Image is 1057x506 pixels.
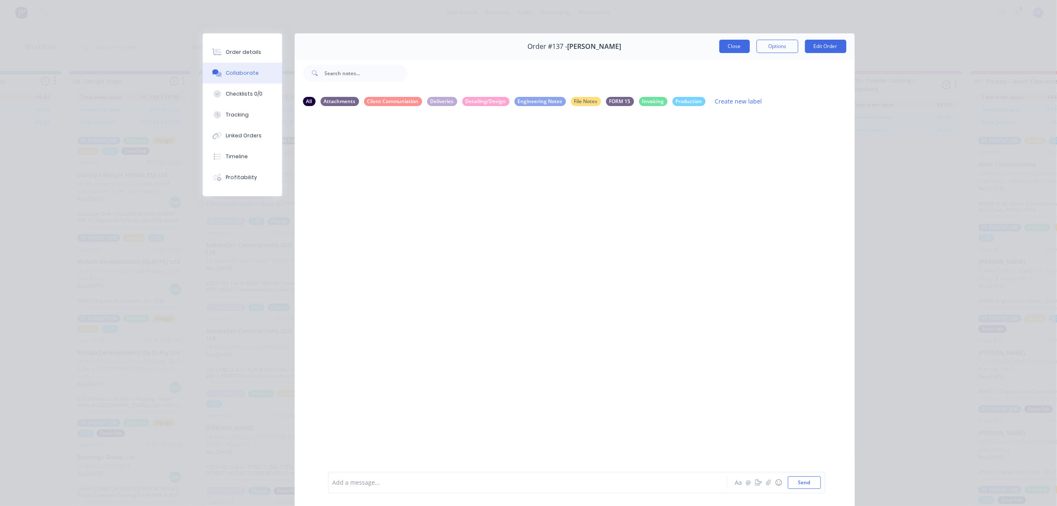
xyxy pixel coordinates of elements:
[226,153,248,160] div: Timeline
[226,111,249,119] div: Tracking
[639,97,667,106] div: Invoicing
[571,97,601,106] div: File Notes
[719,40,750,53] button: Close
[226,48,261,56] div: Order details
[203,146,282,167] button: Timeline
[788,476,821,489] button: Send
[226,69,259,77] div: Collaborate
[756,40,798,53] button: Options
[711,96,767,107] button: Create new label
[321,97,359,106] div: Attachments
[203,42,282,63] button: Order details
[226,174,257,181] div: Profitability
[203,104,282,125] button: Tracking
[744,478,754,488] button: @
[462,97,509,106] div: Detailing/Design
[226,90,262,98] div: Checklists 0/0
[226,132,262,139] div: Linked Orders
[203,83,282,104] button: Checklists 0/0
[303,97,316,106] div: All
[325,65,408,81] input: Search notes...
[528,43,568,51] span: Order #137 -
[606,97,634,106] div: FORM 15
[514,97,566,106] div: Engineering Notes
[203,125,282,146] button: Linked Orders
[203,167,282,188] button: Profitability
[805,40,846,53] button: Edit Order
[672,97,706,106] div: Production
[568,43,621,51] span: [PERSON_NAME]
[364,97,422,106] div: Client Communiation
[203,63,282,83] button: Collaborate
[734,478,744,488] button: Aa
[427,97,457,106] div: Deliveries
[774,478,784,488] button: ☺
